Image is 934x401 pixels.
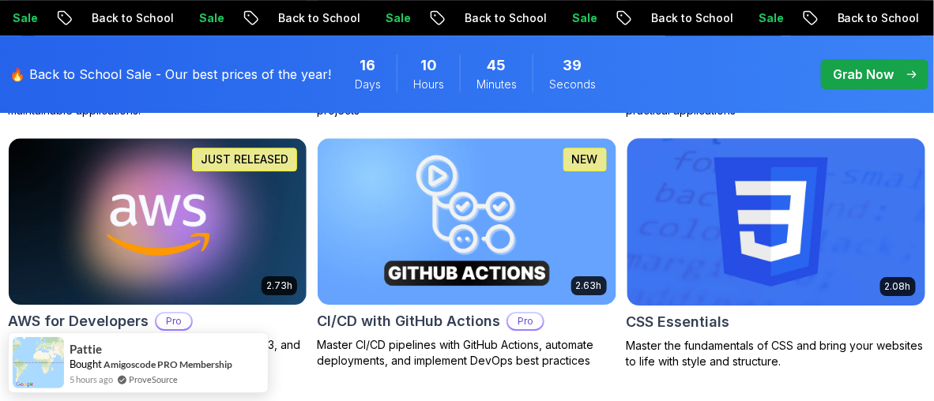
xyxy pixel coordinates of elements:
p: Pro [508,313,543,329]
h2: CSS Essentials [627,311,730,333]
a: Amigoscode PRO Membership [104,358,232,370]
p: JUST RELEASED [201,152,288,167]
span: 39 Seconds [563,54,582,77]
p: Back to School [592,10,699,26]
h2: CI/CD with GitHub Actions [317,310,500,332]
p: Sale [513,10,563,26]
img: CSS Essentials card [620,134,932,309]
p: Master the fundamentals of CSS and bring your websites to life with style and structure. [627,338,926,369]
span: Bought [70,358,102,370]
span: Pattie [70,343,102,356]
p: 2.08h [885,280,911,293]
p: 2.73h [266,279,292,292]
span: Days [355,77,381,92]
p: Back to School [405,10,513,26]
p: Sale [699,10,750,26]
span: 45 Minutes [488,54,507,77]
span: Seconds [549,77,596,92]
span: 10 Hours [420,54,437,77]
p: Grab Now [833,65,894,84]
p: Sale [326,10,377,26]
p: NEW [572,152,598,167]
p: Back to School [219,10,326,26]
p: 2.63h [576,279,602,292]
p: Back to School [778,10,886,26]
span: 16 Days [360,54,376,77]
span: 5 hours ago [70,373,113,386]
span: Minutes [476,77,517,92]
img: provesource social proof notification image [13,337,64,388]
a: CI/CD with GitHub Actions card2.63hNEWCI/CD with GitHub ActionsProMaster CI/CD pipelines with Git... [317,137,616,369]
p: Pro [156,313,191,329]
p: 🔥 Back to School Sale - Our best prices of the year! [9,65,331,84]
a: AWS for Developers card2.73hJUST RELEASEDAWS for DevelopersProMaster AWS services like EC2, RDS, ... [8,137,307,384]
p: Master CI/CD pipelines with GitHub Actions, automate deployments, and implement DevOps best pract... [317,337,616,369]
img: AWS for Developers card [9,138,307,305]
a: CSS Essentials card2.08hCSS EssentialsMaster the fundamentals of CSS and bring your websites to l... [627,137,926,369]
h2: AWS for Developers [8,310,149,332]
img: CI/CD with GitHub Actions card [318,138,616,305]
p: Back to School [32,10,140,26]
a: ProveSource [129,373,178,386]
p: Sale [140,10,190,26]
span: Hours [413,77,444,92]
